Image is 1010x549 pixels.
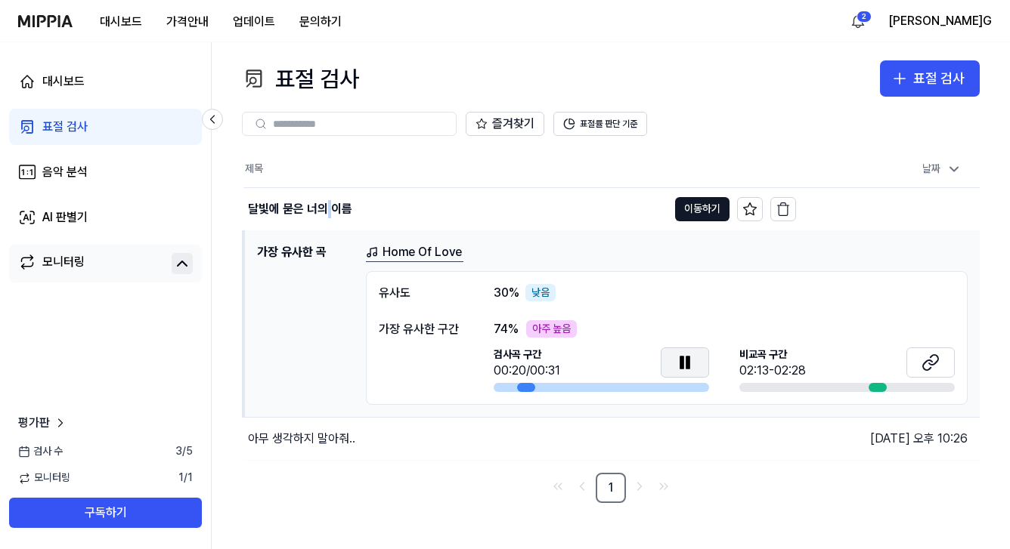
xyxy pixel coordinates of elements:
[175,444,193,459] span: 3 / 5
[547,476,569,497] a: Go to first page
[18,444,63,459] span: 검사 수
[18,470,70,486] span: 모니터링
[675,197,730,221] button: 이동하기
[42,72,85,91] div: 대시보드
[857,11,872,23] div: 2
[846,9,870,33] button: 알림2
[287,7,354,37] button: 문의하기
[242,473,980,503] nav: pagination
[525,284,556,302] div: 낮음
[494,284,519,302] span: 30 %
[553,112,647,136] button: 표절률 판단 기준
[243,151,796,187] th: 제목
[494,320,519,338] span: 74 %
[18,414,50,432] span: 평가판
[880,60,980,97] button: 표절 검사
[466,112,544,136] button: 즐겨찾기
[739,347,806,362] span: 비교곡 구간
[572,476,593,497] a: Go to previous page
[9,63,202,100] a: 대시보드
[796,187,981,230] td: [DATE] 오후 10:47
[379,284,463,302] div: 유사도
[88,7,154,37] button: 대시보드
[796,418,981,461] td: [DATE] 오후 10:26
[257,243,354,406] h1: 가장 유사한 곡
[154,7,221,37] button: 가격안내
[526,320,577,338] div: 아주 높음
[913,68,965,90] div: 표절 검사
[42,253,85,274] div: 모니터링
[629,476,650,497] a: Go to next page
[18,15,73,27] img: logo
[9,154,202,190] a: 음악 분석
[849,12,867,30] img: 알림
[916,157,968,181] div: 날짜
[18,414,68,432] a: 평가판
[178,470,193,486] span: 1 / 1
[248,200,352,218] div: 달빛에 묻은 너의 이름
[9,109,202,145] a: 표절 검사
[366,243,463,262] a: Home Of Love
[42,208,88,227] div: AI 판별기
[9,199,202,236] a: AI 판별기
[739,362,806,380] div: 02:13-02:28
[888,12,992,30] button: [PERSON_NAME]G
[494,362,560,380] div: 00:20/00:31
[248,430,355,448] div: 아무 생각하지 말아줘..
[18,253,166,274] a: 모니터링
[242,60,359,97] div: 표절 검사
[221,7,287,37] button: 업데이트
[42,118,88,136] div: 표절 검사
[221,1,287,42] a: 업데이트
[42,163,88,181] div: 음악 분석
[596,473,626,503] a: 1
[494,347,560,362] span: 검사곡 구간
[379,320,463,338] div: 가장 유사한 구간
[653,476,674,497] a: Go to last page
[9,498,202,528] button: 구독하기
